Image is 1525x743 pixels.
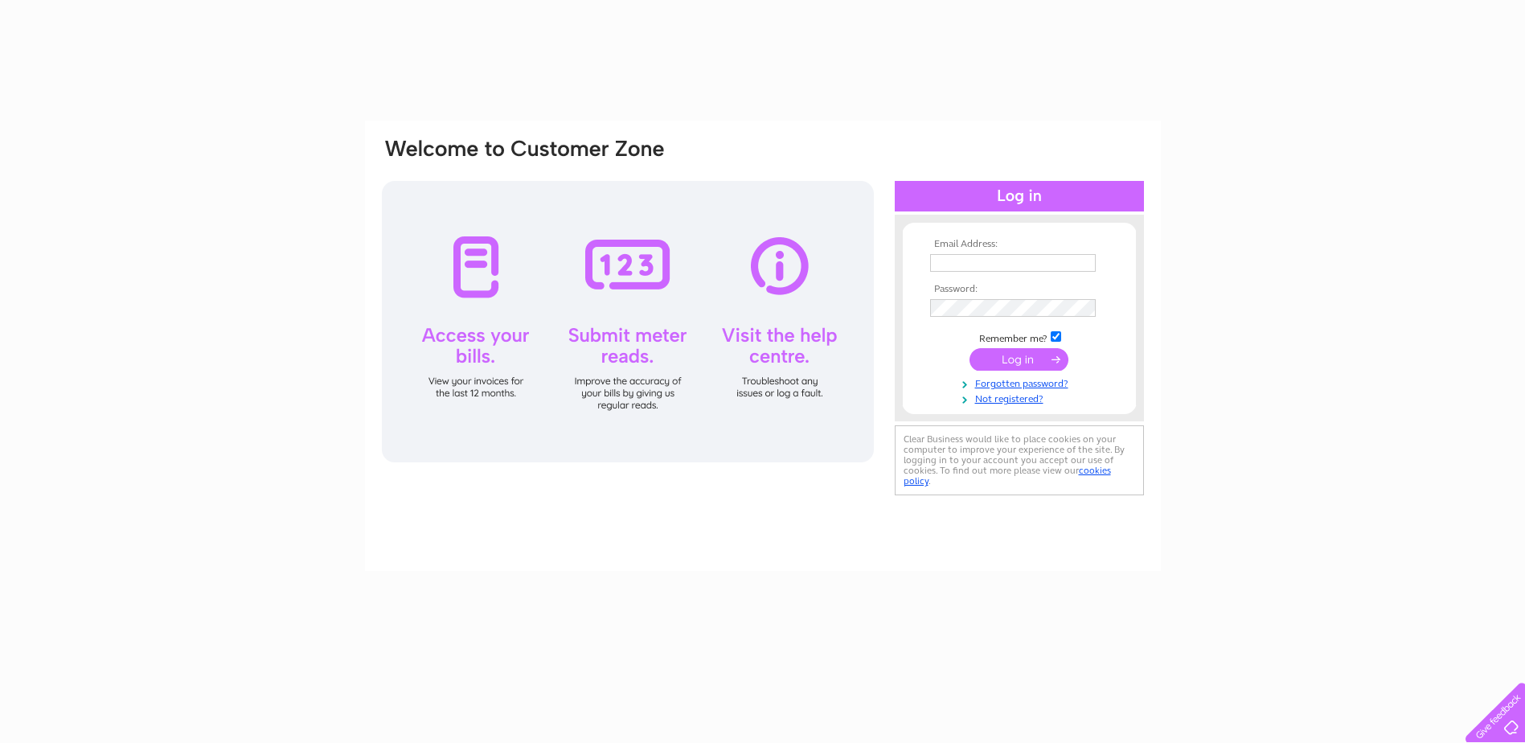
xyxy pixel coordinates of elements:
[895,425,1144,495] div: Clear Business would like to place cookies on your computer to improve your experience of the sit...
[904,465,1111,486] a: cookies policy
[926,284,1113,295] th: Password:
[970,348,1068,371] input: Submit
[926,329,1113,345] td: Remember me?
[930,375,1113,390] a: Forgotten password?
[930,390,1113,405] a: Not registered?
[926,239,1113,250] th: Email Address:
